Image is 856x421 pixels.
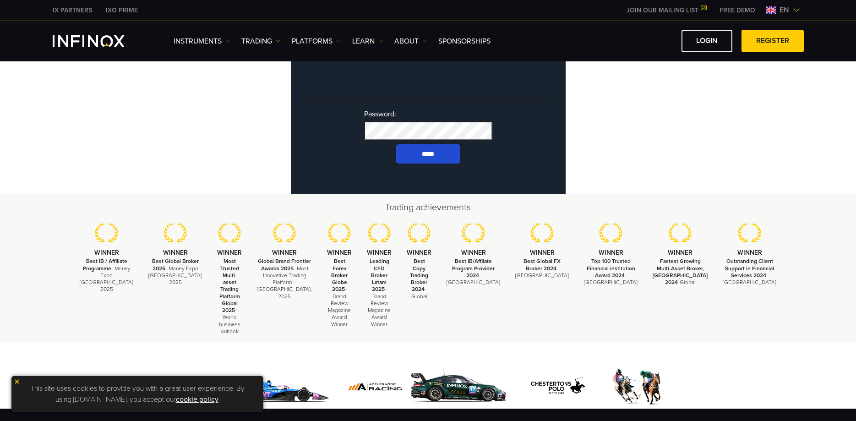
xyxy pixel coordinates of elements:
[461,249,486,257] strong: WINNER
[174,36,230,47] a: Instruments
[653,258,708,286] p: -Global
[99,5,145,15] a: INFINOX
[370,258,389,292] strong: Leading CFD Broker Latam 2025
[394,36,427,47] a: ABOUT
[364,110,492,140] label: Password:
[530,249,555,257] strong: WINNER
[407,249,431,257] strong: WINNER
[737,249,762,257] strong: WINNER
[587,258,635,278] strong: Top 100 Trusted Financial institution Award 2024
[83,258,127,271] strong: Best IB / Affiliate Programme
[94,249,119,257] strong: WINNER
[14,378,20,385] img: yellow close icon
[148,258,202,286] p: - Money Expo [GEOGRAPHIC_DATA] 2025
[217,258,242,335] p: - World business outlook
[241,36,280,47] a: TRADING
[515,258,569,279] p: - [GEOGRAPHIC_DATA]
[272,249,297,257] strong: WINNER
[258,258,311,271] strong: Global Brand Frontier Awards 2025
[331,258,348,292] strong: Best Forex Broker Globe 2025
[410,258,428,292] strong: Best Copy Trading Broker 2024
[620,6,713,14] a: JOIN OUR MAILING LIST
[523,258,561,271] strong: Best Global FX Broker 2024
[723,258,776,286] p: -[GEOGRAPHIC_DATA]
[742,30,804,52] a: REGISTER
[16,381,259,407] p: This site uses cookies to provide you with a great user experience. By using [DOMAIN_NAME], you a...
[108,201,749,214] h2: Trading achievements
[407,258,431,300] p: - Global
[438,36,491,47] a: SPONSORSHIPS
[452,258,495,278] strong: Best IB/Affilate Program Provider 2024
[447,258,500,286] p: - [GEOGRAPHIC_DATA]
[367,249,392,257] strong: WINNER
[682,30,732,52] a: LOGIN
[257,258,312,300] p: - Most Innovative Trading Platform – [GEOGRAPHIC_DATA], 2025
[713,5,762,15] a: INFINOX MENU
[653,258,708,285] strong: Fastest Growing Multi-Asset Broker, [GEOGRAPHIC_DATA] 2024
[176,395,218,404] a: cookie policy
[364,121,492,140] input: Password:
[152,258,199,271] strong: Best Global Broker 2025
[776,5,793,16] span: en
[725,258,774,278] strong: Outstanding Client Support in Financial Services 2024
[367,258,392,328] p: - Brand Review Magazine Award Winner
[668,249,692,257] strong: WINNER
[584,258,638,286] p: -[GEOGRAPHIC_DATA]
[217,249,242,257] strong: WINNER
[80,258,133,293] p: - Money Expo [GEOGRAPHIC_DATA] 2025
[292,36,341,47] a: PLATFORMS
[327,249,352,257] strong: WINNER
[352,36,383,47] a: Learn
[327,258,352,328] p: - Brand Review Magazine Award Winner
[46,5,99,15] a: INFINOX
[53,35,146,47] a: INFINOX Logo
[300,92,556,103] p: This content is password protected. To view it please enter your password below:
[219,258,240,313] strong: Most Trusted Multi-asset Trading Platform Global 2025
[599,249,623,257] strong: WINNER
[163,249,188,257] strong: WINNER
